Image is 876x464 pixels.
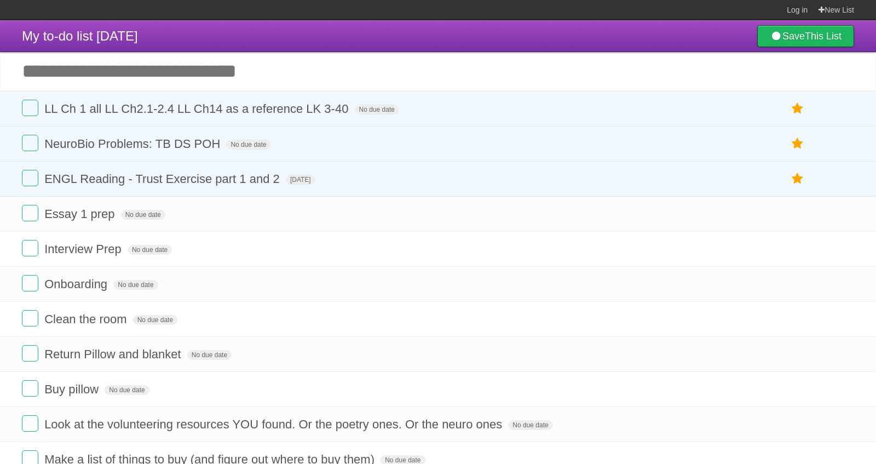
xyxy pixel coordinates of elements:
label: Done [22,345,38,362]
label: Done [22,170,38,186]
span: Interview Prep [44,242,124,256]
span: Buy pillow [44,382,101,396]
span: Onboarding [44,277,110,291]
b: This List [805,31,842,42]
span: No due date [226,140,270,150]
span: Clean the room [44,312,129,326]
label: Done [22,240,38,256]
label: Done [22,310,38,326]
label: Done [22,275,38,291]
span: No due date [355,105,399,114]
label: Done [22,205,38,221]
span: No due date [113,280,158,290]
span: NeuroBio Problems: TB DS POH [44,137,223,151]
span: No due date [508,420,552,430]
label: Star task [787,100,808,118]
a: SaveThis List [757,25,854,47]
span: ENGL Reading - Trust Exercise part 1 and 2 [44,172,283,186]
label: Done [22,100,38,116]
span: Look at the volunteering resources YOU found. Or the poetry ones. Or the neuro ones [44,417,505,431]
label: Star task [787,135,808,153]
span: No due date [128,245,172,255]
span: Return Pillow and blanket [44,347,183,361]
span: Essay 1 prep [44,207,117,221]
span: No due date [133,315,177,325]
span: [DATE] [286,175,315,185]
label: Star task [787,170,808,188]
span: LL Ch 1 all LL Ch2.1-2.4 LL Ch14 as a reference LK 3-40 [44,102,351,116]
span: No due date [121,210,165,220]
span: My to-do list [DATE] [22,28,138,43]
span: No due date [187,350,232,360]
label: Done [22,415,38,432]
label: Done [22,380,38,397]
span: No due date [105,385,149,395]
label: Done [22,135,38,151]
